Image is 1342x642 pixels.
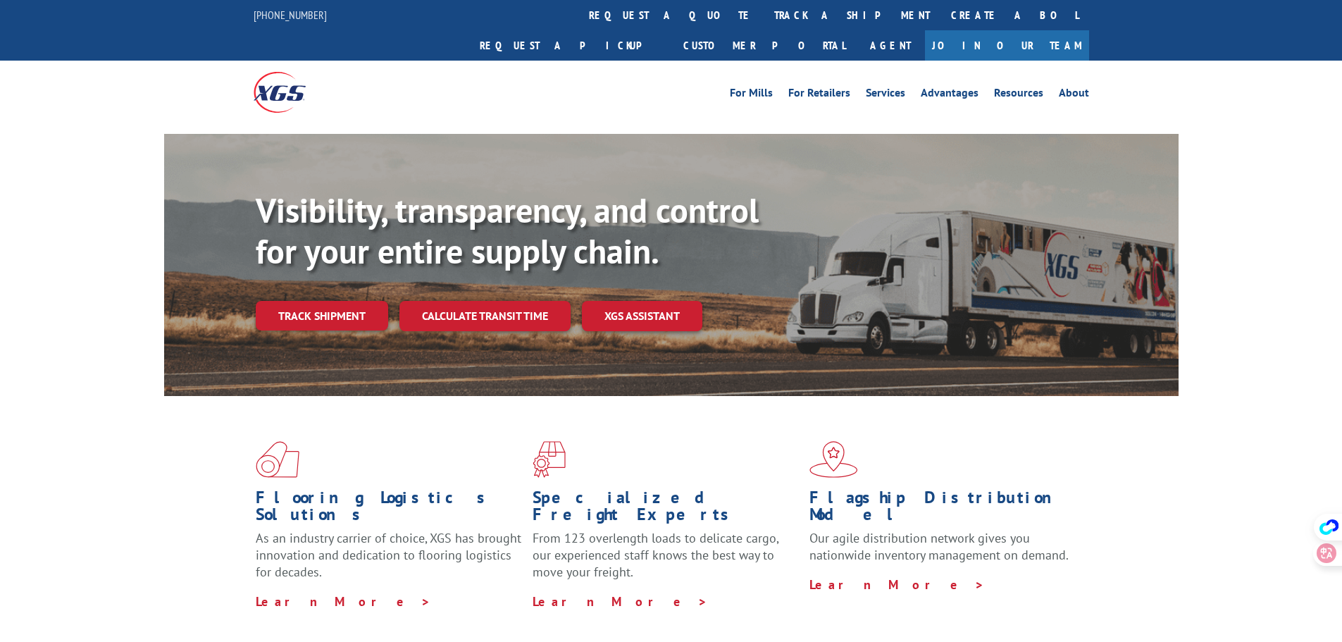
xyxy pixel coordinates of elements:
a: Learn More > [256,593,431,610]
img: xgs-icon-flagship-distribution-model-red [809,441,858,478]
h1: Specialized Freight Experts [533,489,799,530]
h1: Flagship Distribution Model [809,489,1076,530]
p: From 123 overlength loads to delicate cargo, our experienced staff knows the best way to move you... [533,530,799,593]
span: As an industry carrier of choice, XGS has brought innovation and dedication to flooring logistics... [256,530,521,580]
a: Agent [856,30,925,61]
a: Calculate transit time [399,301,571,331]
a: Track shipment [256,301,388,331]
a: For Mills [730,87,773,103]
a: Services [866,87,905,103]
a: Request a pickup [469,30,673,61]
a: For Retailers [788,87,850,103]
a: [PHONE_NUMBER] [254,8,327,22]
a: Advantages [921,87,978,103]
a: Join Our Team [925,30,1089,61]
h1: Flooring Logistics Solutions [256,489,522,530]
img: xgs-icon-total-supply-chain-intelligence-red [256,441,299,478]
b: Visibility, transparency, and control for your entire supply chain. [256,188,759,273]
img: xgs-icon-focused-on-flooring-red [533,441,566,478]
a: Resources [994,87,1043,103]
a: About [1059,87,1089,103]
a: Customer Portal [673,30,856,61]
span: Our agile distribution network gives you nationwide inventory management on demand. [809,530,1069,563]
a: XGS ASSISTANT [582,301,702,331]
a: Learn More > [533,593,708,610]
a: Learn More > [809,576,985,593]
